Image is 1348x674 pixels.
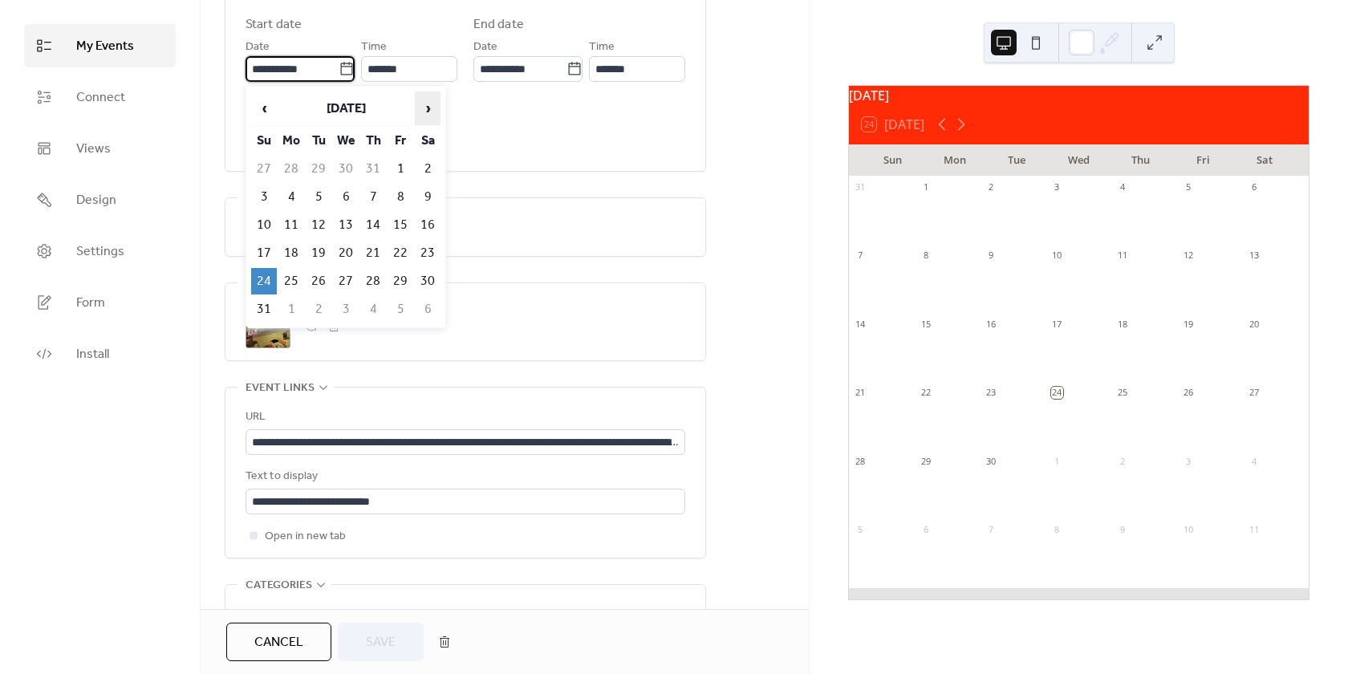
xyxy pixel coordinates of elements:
[920,318,932,330] div: 15
[920,455,932,467] div: 29
[251,296,277,323] td: 31
[1116,455,1128,467] div: 2
[920,181,932,193] div: 1
[246,408,682,427] div: URL
[251,212,277,238] td: 10
[415,156,441,182] td: 2
[76,191,116,210] span: Design
[920,523,932,535] div: 6
[985,523,997,535] div: 7
[415,212,441,238] td: 16
[854,387,866,399] div: 21
[278,268,304,294] td: 25
[306,184,331,210] td: 5
[360,156,386,182] td: 31
[388,156,413,182] td: 1
[278,240,304,266] td: 18
[1234,144,1296,177] div: Sat
[76,88,125,108] span: Connect
[415,240,441,266] td: 23
[226,623,331,661] button: Cancel
[924,144,985,177] div: Mon
[306,212,331,238] td: 12
[278,128,304,154] th: Mo
[76,37,134,56] span: My Events
[415,268,441,294] td: 30
[854,455,866,467] div: 28
[1051,387,1063,399] div: 24
[333,240,359,266] td: 20
[849,86,1309,105] div: [DATE]
[360,296,386,323] td: 4
[473,15,524,35] div: End date
[416,92,440,124] span: ›
[360,240,386,266] td: 21
[1248,455,1260,467] div: 4
[76,294,105,313] span: Form
[1182,181,1194,193] div: 5
[1110,144,1171,177] div: Thu
[1051,250,1063,262] div: 10
[985,250,997,262] div: 9
[985,181,997,193] div: 2
[360,268,386,294] td: 28
[1116,387,1128,399] div: 25
[1248,523,1260,535] div: 11
[1182,318,1194,330] div: 19
[306,156,331,182] td: 29
[265,527,346,546] span: Open in new tab
[333,268,359,294] td: 27
[1048,144,1110,177] div: Wed
[920,250,932,262] div: 8
[333,128,359,154] th: We
[246,38,270,57] span: Date
[854,181,866,193] div: 31
[278,296,304,323] td: 1
[1182,455,1194,467] div: 3
[306,240,331,266] td: 19
[24,127,176,170] a: Views
[388,240,413,266] td: 22
[361,38,387,57] span: Time
[1051,455,1063,467] div: 1
[251,268,277,294] td: 24
[76,242,124,262] span: Settings
[254,633,303,652] span: Cancel
[1116,523,1128,535] div: 9
[278,212,304,238] td: 11
[333,212,359,238] td: 13
[1248,387,1260,399] div: 27
[854,318,866,330] div: 14
[333,156,359,182] td: 30
[854,250,866,262] div: 7
[388,184,413,210] td: 8
[473,38,497,57] span: Date
[415,296,441,323] td: 6
[24,75,176,119] a: Connect
[251,184,277,210] td: 3
[589,38,615,57] span: Time
[1051,318,1063,330] div: 17
[246,15,302,35] div: Start date
[251,156,277,182] td: 27
[246,379,315,398] span: Event links
[246,576,312,595] span: Categories
[24,178,176,221] a: Design
[1116,181,1128,193] div: 4
[985,455,997,467] div: 30
[388,212,413,238] td: 15
[251,128,277,154] th: Su
[1171,144,1233,177] div: Fri
[278,184,304,210] td: 4
[415,128,441,154] th: Sa
[360,212,386,238] td: 14
[1051,523,1063,535] div: 8
[920,387,932,399] div: 22
[415,184,441,210] td: 9
[306,128,331,154] th: Tu
[985,387,997,399] div: 23
[24,332,176,376] a: Install
[1182,387,1194,399] div: 26
[862,144,924,177] div: Sun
